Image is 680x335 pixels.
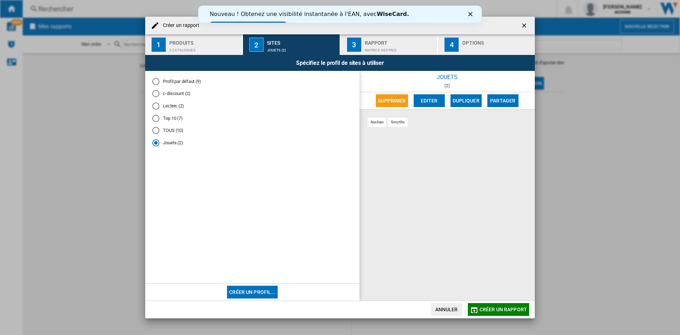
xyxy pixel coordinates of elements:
[365,37,435,45] div: Rapport
[518,18,532,33] button: getI18NText('BUTTONS.CLOSE_DIALOG')
[145,34,243,55] button: 1 Produits 2 catalogues
[365,45,435,52] div: Matrice des prix
[152,78,352,85] md-radio-button: Profil par défaut (9)
[243,34,340,55] button: 2 Sites Jouets (2)
[152,90,352,97] md-radio-button: c-discount (2)
[487,94,518,107] button: Partager
[152,127,352,134] md-radio-button: TOUS (10)
[388,118,407,127] div: smyths
[169,45,239,52] div: 2 catalogues
[438,34,535,55] button: 4 Options
[468,303,529,316] button: Créer un rapport
[11,16,89,24] a: Essayez dès maintenant !
[249,38,263,52] div: 2
[521,22,529,30] ng-md-icon: getI18NText('BUTTONS.CLOSE_DIALOG')
[145,17,535,318] md-dialog: Créer un ...
[152,115,352,122] md-radio-button: Top 10 (7)
[152,38,166,52] div: 1
[270,6,277,11] div: Fermer
[341,34,438,55] button: 3 Rapport Matrice des prix
[444,38,459,52] div: 4
[480,307,527,312] span: Créer un rapport
[152,103,352,110] md-radio-button: Leclerc (2)
[198,6,482,23] iframe: Intercom live chat bannière
[152,140,352,146] md-radio-button: Jouets (2)
[376,94,408,107] button: Supprimer
[267,37,337,45] div: Sites
[169,37,239,45] div: Produits
[359,71,535,83] div: Jouets
[347,38,361,52] div: 3
[145,55,535,71] div: Spécifiez le profil de sites à utiliser
[159,22,200,29] h4: Créer un rapport
[450,94,482,107] button: Dupliquer
[368,118,386,127] div: auchan
[462,37,532,45] div: Options
[414,94,445,107] button: Editer
[267,45,337,52] div: Jouets (2)
[359,83,535,88] div: (2)
[227,286,278,298] button: Créer un profil...
[431,303,462,316] button: Annuler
